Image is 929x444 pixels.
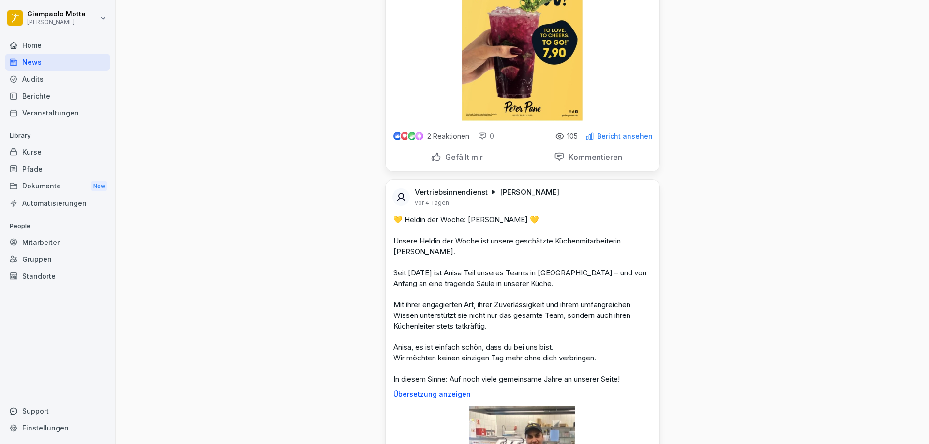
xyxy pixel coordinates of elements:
p: 105 [567,132,578,140]
a: Home [5,37,110,54]
p: Kommentieren [565,152,622,162]
p: 💛 Heldin der Woche: [PERSON_NAME] 💛 Unsere Heldin der Woche ist unsere geschätzte Küchenmitarbeit... [393,215,652,385]
a: Kurse [5,143,110,160]
img: inspiring [415,132,423,141]
p: Gefällt mir [441,152,483,162]
p: [PERSON_NAME] [27,19,86,26]
div: Support [5,402,110,419]
p: Giampaolo Motta [27,10,86,18]
a: Audits [5,71,110,87]
img: celebrate [408,132,416,140]
div: New [91,181,107,192]
a: Einstellungen [5,419,110,436]
div: 0 [478,131,494,141]
a: DokumenteNew [5,177,110,195]
p: People [5,218,110,234]
p: vor 4 Tagen [415,199,449,207]
p: Bericht ansehen [597,132,653,140]
a: Gruppen [5,251,110,268]
a: Pfade [5,160,110,177]
img: love [401,132,408,140]
a: Berichte [5,87,110,104]
a: Automatisierungen [5,195,110,212]
a: Standorte [5,268,110,285]
a: Veranstaltungen [5,104,110,121]
div: Dokumente [5,177,110,195]
img: like [393,132,401,140]
a: News [5,54,110,71]
p: Übersetzung anzeigen [393,390,652,398]
a: Mitarbeiter [5,234,110,251]
p: [PERSON_NAME] [500,187,559,197]
p: Library [5,128,110,143]
p: 2 Reaktionen [427,132,469,140]
p: Vertriebsinnendienst [415,187,488,197]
